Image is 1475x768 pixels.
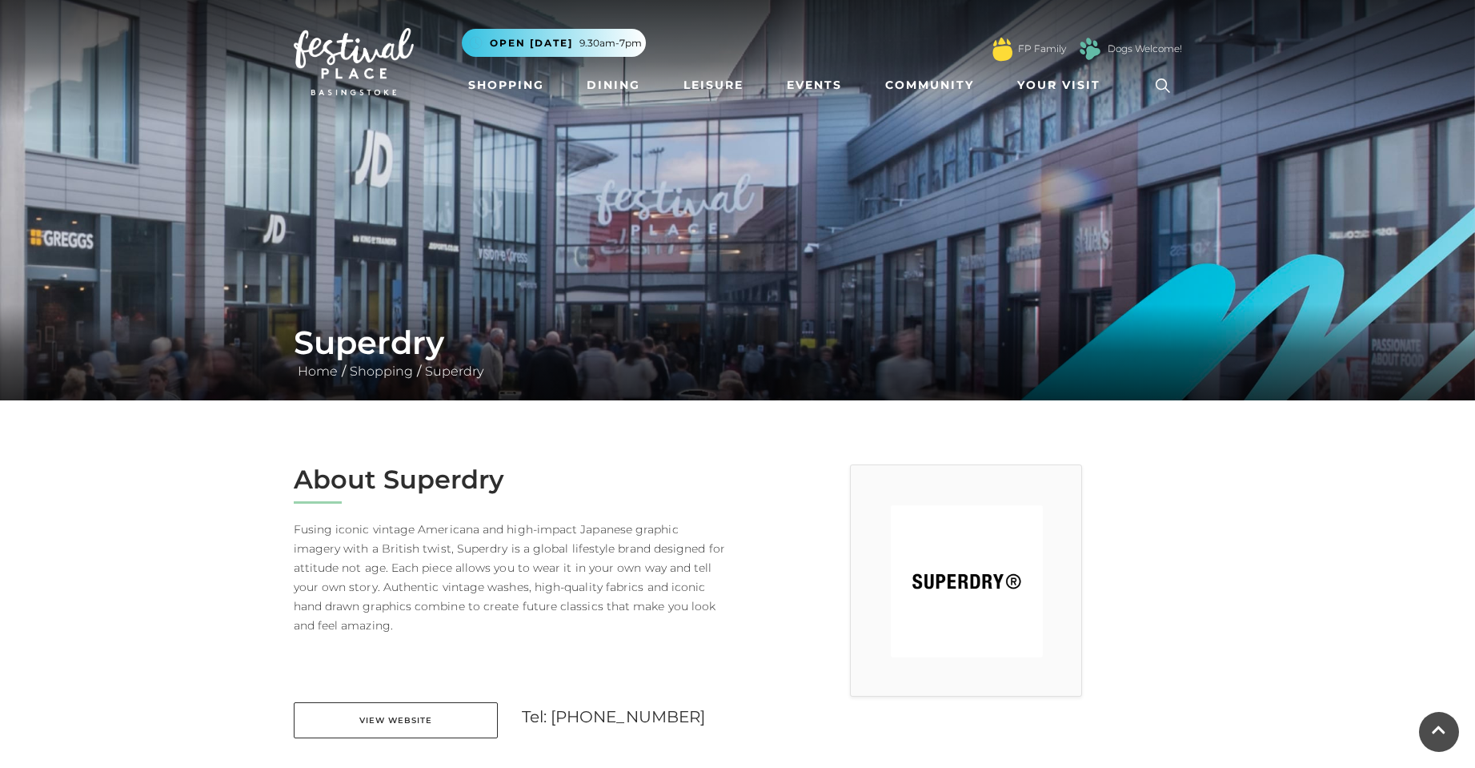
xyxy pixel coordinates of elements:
span: Open [DATE] [490,36,573,50]
span: 9.30am-7pm [579,36,642,50]
a: Tel: [PHONE_NUMBER] [522,707,706,726]
h1: Superdry [294,324,1182,362]
button: Open [DATE] 9.30am-7pm [462,29,646,57]
a: Home [294,364,342,379]
a: Your Visit [1011,70,1115,100]
span: Your Visit [1017,77,1100,94]
a: View Website [294,702,498,738]
a: Shopping [346,364,417,379]
a: Events [780,70,848,100]
img: Festival Place Logo [294,28,414,95]
a: Superdry [421,364,487,379]
a: Leisure [677,70,750,100]
a: Dining [580,70,647,100]
a: Community [879,70,980,100]
a: FP Family [1018,42,1066,56]
div: / / [282,324,1194,381]
h2: About Superdry [294,464,726,495]
p: Fusing iconic vintage Americana and high-impact Japanese graphic imagery with a British twist, Su... [294,520,726,635]
a: Dogs Welcome! [1108,42,1182,56]
a: Shopping [462,70,551,100]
